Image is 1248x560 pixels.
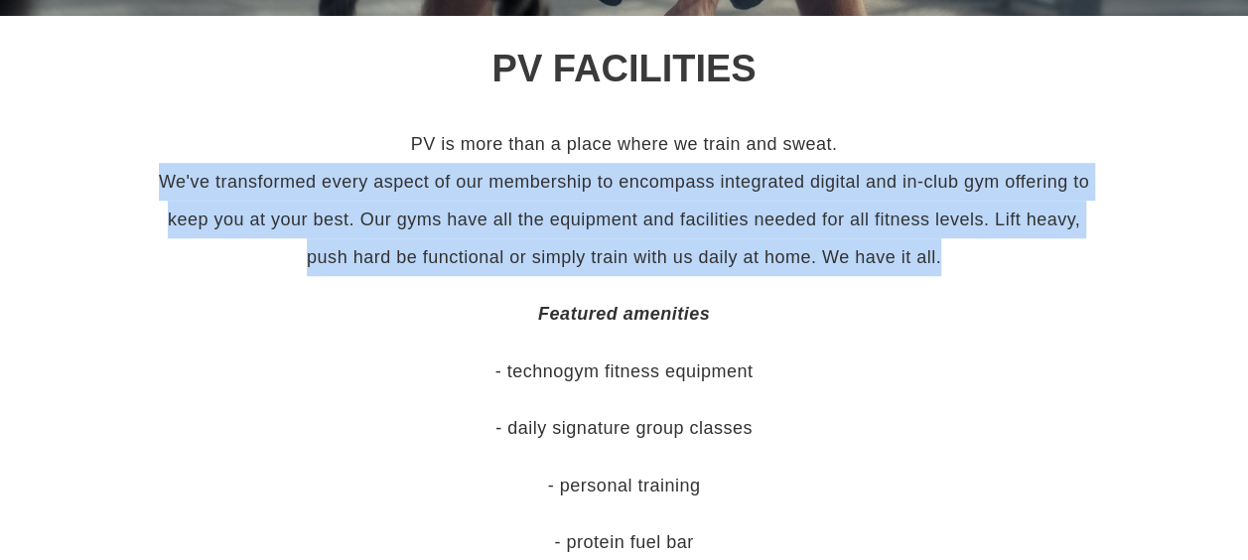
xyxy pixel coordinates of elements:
p: - personal training [148,467,1101,504]
p: - daily signature group classes [148,409,1101,447]
h2: PV FACILITIES [83,46,1166,91]
p: PV is more than a place where we train and sweat. We've transformed every aspect of our membershi... [148,125,1101,276]
p: - technogym fitness equipment [148,352,1101,390]
strong: Featured amenities [538,304,710,324]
